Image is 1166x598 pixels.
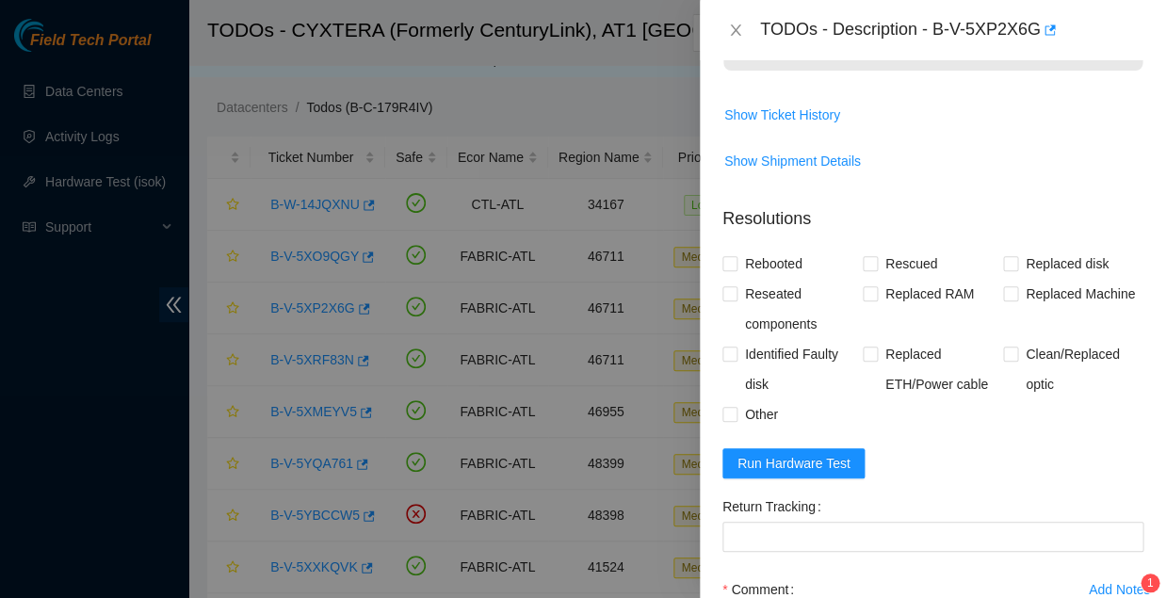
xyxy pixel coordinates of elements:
[737,339,863,399] span: Identified Faulty disk
[724,105,840,125] span: Show Ticket History
[722,448,866,478] button: Run Hardware Test
[1147,576,1154,590] span: 1
[737,399,785,429] span: Other
[760,15,1143,45] div: TODOs - Description - B-V-5XP2X6G
[723,146,862,176] button: Show Shipment Details
[1089,583,1150,596] div: Add Notes
[724,151,861,171] span: Show Shipment Details
[722,492,829,522] label: Return Tracking
[722,522,1143,552] input: Return Tracking
[737,453,850,474] span: Run Hardware Test
[878,279,981,309] span: Replaced RAM
[723,100,841,130] button: Show Ticket History
[878,249,945,279] span: Rescued
[722,191,1143,232] p: Resolutions
[878,339,1003,399] span: Replaced ETH/Power cable
[722,22,749,40] button: Close
[737,249,810,279] span: Rebooted
[1018,279,1142,309] span: Replaced Machine
[737,279,863,339] span: Reseated components
[1018,339,1143,399] span: Clean/Replaced optic
[1018,249,1116,279] span: Replaced disk
[1141,574,1159,592] sup: 1
[728,23,743,38] span: close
